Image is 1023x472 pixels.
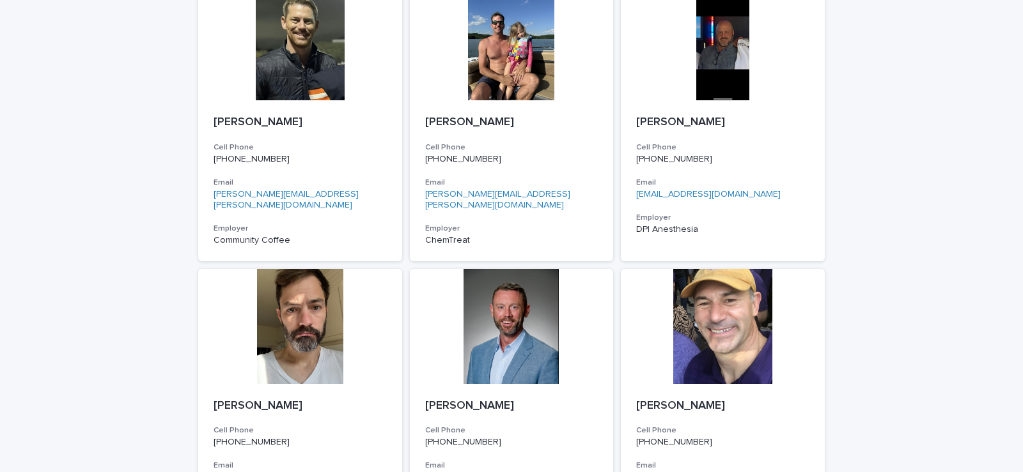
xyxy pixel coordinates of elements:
[636,116,809,130] p: [PERSON_NAME]
[214,399,387,413] p: [PERSON_NAME]
[425,438,501,446] a: [PHONE_NUMBER]
[636,224,809,235] p: DPI Anesthesia
[425,425,598,436] h3: Cell Phone
[425,235,598,246] p: ChemTreat
[425,190,570,209] a: [PERSON_NAME][EMAIL_ADDRESS][PERSON_NAME][DOMAIN_NAME]
[214,224,387,234] h3: Employer
[636,438,712,446] a: [PHONE_NUMBER]
[636,399,809,413] p: [PERSON_NAME]
[425,461,598,471] h3: Email
[425,178,598,188] h3: Email
[214,155,290,164] a: [PHONE_NUMBER]
[425,142,598,153] h3: Cell Phone
[636,190,781,199] a: [EMAIL_ADDRESS][DOMAIN_NAME]
[214,178,387,188] h3: Email
[214,438,290,446] a: [PHONE_NUMBER]
[214,116,387,130] p: [PERSON_NAME]
[636,178,809,188] h3: Email
[636,142,809,153] h3: Cell Phone
[425,116,598,130] p: [PERSON_NAME]
[214,142,387,153] h3: Cell Phone
[636,213,809,223] h3: Employer
[636,155,712,164] a: [PHONE_NUMBER]
[214,235,387,246] p: Community Coffee
[425,399,598,413] p: [PERSON_NAME]
[214,190,359,209] a: [PERSON_NAME][EMAIL_ADDRESS][PERSON_NAME][DOMAIN_NAME]
[636,425,809,436] h3: Cell Phone
[636,461,809,471] h3: Email
[214,461,387,471] h3: Email
[214,425,387,436] h3: Cell Phone
[425,155,501,164] a: [PHONE_NUMBER]
[425,224,598,234] h3: Employer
